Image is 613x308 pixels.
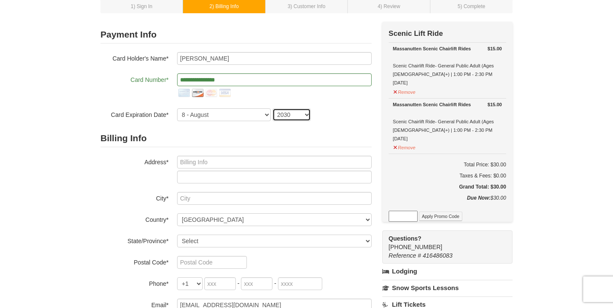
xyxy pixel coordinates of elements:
[389,235,421,242] strong: Questions?
[487,44,502,53] strong: $15.00
[241,277,272,290] input: xxx
[131,3,152,9] small: 1
[100,26,372,44] h2: Payment Info
[238,280,240,287] span: -
[100,130,372,147] h2: Billing Info
[381,3,400,9] span: ) Review
[393,141,416,152] button: Remove
[382,280,513,296] a: Snow Sports Lessons
[389,171,506,180] div: Taxes & Fees: $0.00
[204,277,236,290] input: xxx
[467,195,490,201] strong: Due Now:
[177,86,191,100] img: amex.png
[389,194,506,211] div: $30.00
[177,52,372,65] input: Card Holder Name
[419,212,462,221] button: Apply Promo Code
[389,234,497,250] span: [PHONE_NUMBER]
[382,264,513,279] a: Lodging
[458,3,485,9] small: 5
[290,3,325,9] span: ) Customer Info
[209,3,239,9] small: 2
[177,156,372,169] input: Billing Info
[389,252,421,259] span: Reference #
[393,86,416,96] button: Remove
[212,3,239,9] span: ) Billing Info
[100,235,169,245] label: State/Province*
[389,183,506,191] h5: Grand Total: $30.00
[393,100,502,143] div: Scenic Chairlift Ride- General Public Adult (Ages [DEMOGRAPHIC_DATA]+) | 1:00 PM - 2:30 PM [DATE]
[393,44,502,87] div: Scenic Chairlift Ride- General Public Adult (Ages [DEMOGRAPHIC_DATA]+) | 1:00 PM - 2:30 PM [DATE]
[204,86,218,100] img: mastercard.png
[278,277,322,290] input: xxxx
[487,100,502,109] strong: $15.00
[461,3,485,9] span: ) Complete
[191,86,204,100] img: discover.png
[100,213,169,224] label: Country*
[218,86,232,100] img: visa.png
[393,44,502,53] div: Massanutten Scenic Chairlift Rides
[378,3,400,9] small: 4
[389,29,443,38] strong: Scenic Lift Ride
[100,192,169,203] label: City*
[134,3,152,9] span: ) Sign In
[100,52,169,63] label: Card Holder's Name*
[100,277,169,288] label: Phone*
[177,256,247,269] input: Postal Code
[100,108,169,119] label: Card Expiration Date*
[423,252,453,259] span: 416486083
[288,3,326,9] small: 3
[100,256,169,267] label: Postal Code*
[100,156,169,166] label: Address*
[389,160,506,169] h6: Total Price: $30.00
[393,100,502,109] div: Massanutten Scenic Chairlift Rides
[100,73,169,84] label: Card Number*
[177,192,372,205] input: City
[274,280,276,287] span: -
